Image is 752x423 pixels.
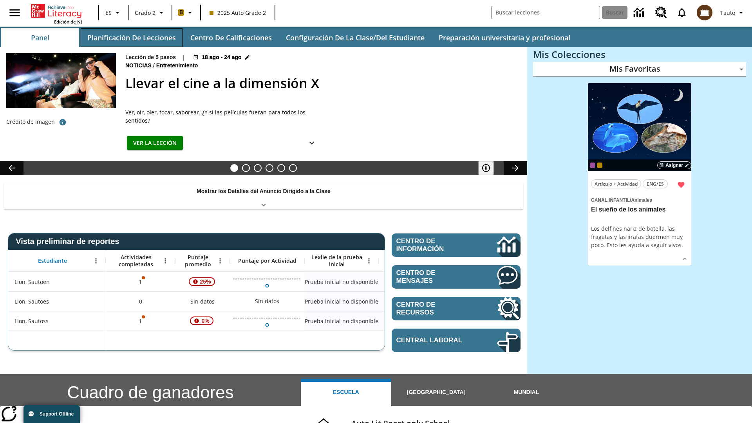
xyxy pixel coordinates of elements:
[304,136,320,150] button: Ver más
[391,379,481,406] button: [GEOGRAPHIC_DATA]
[717,5,749,20] button: Perfil/Configuración
[4,183,523,210] div: Mostrar los Detalles del Anuncio Dirigido a la Clase
[6,6,266,15] body: Máximo 600 caracteres Presiona Escape para desactivar la barra de herramientas Presiona Alt + F10...
[156,61,200,70] span: Entretenimiento
[230,164,238,172] button: Diapositiva 1 Llevar el cine a la dimensión X
[301,379,391,406] button: Escuela
[202,53,241,61] span: 18 ago - 24 ago
[55,115,70,129] button: Crédito de foto: The Asahi Shimbun vía Getty Images
[591,195,688,204] span: Tema: Canal Infantil/Animales
[110,254,162,268] span: Actividades completadas
[692,2,717,23] button: Escoja un nuevo avatar
[478,161,494,175] button: Pausar
[106,272,175,291] div: 1, Es posible que sea inválido el puntaje de una o más actividades., Lion, Sautoen
[210,9,266,17] span: 2025 Auto Grade 2
[396,301,474,316] span: Centro de recursos
[643,179,668,188] button: ENG/ES
[125,108,321,125] div: Ver, oír, oler, tocar, saborear. ¿Y si las películas fueran para todos los sentidos?
[14,278,50,286] span: Lion, Sautoen
[674,178,688,192] button: Remover de Favoritas
[175,311,230,331] div: , 0%, ¡Atención! La puntuación media de 0% correspondiente al primer intento de este estudiante d...
[184,28,278,47] button: Centro de calificaciones
[533,49,746,60] h3: Mis Colecciones
[31,2,82,25] div: Portada
[305,317,378,325] span: Prueba inicial no disponible, Lion, Sautoss
[392,297,521,320] a: Centro de recursos, Se abrirá en una pestaña nueva.
[254,164,262,172] button: Diapositiva 3 Modas que pasaron de moda
[106,311,175,331] div: 1, Es posible que sea inválido el puntaje de una o más actividades., Lion, Sautoss
[132,5,169,20] button: Grado: Grado 2, Elige un grado
[392,329,521,352] a: Central laboral
[38,257,67,264] span: Estudiante
[139,297,142,305] span: 0
[238,257,296,264] span: Puntaje por Actividad
[379,272,453,291] div: Sin datos, Lion, Sautoen
[14,317,49,325] span: Lion, Sautoss
[179,254,217,268] span: Puntaje promedio
[305,297,378,305] span: Prueba inicial no disponible, Lion, Sautoes
[125,53,176,61] p: Lección de 5 pasos
[591,197,630,203] span: Canal Infantil
[182,53,185,61] span: |
[591,224,688,249] div: Los delfines nariz de botella, las fragatas y las jirafas duermen muy poco. Esto les ayuda a segu...
[138,317,143,325] p: 1
[379,311,453,331] div: Sin datos, Lion, Sautoss
[135,9,155,17] span: Grado 2
[214,255,226,267] button: Abrir menú
[101,5,126,20] button: Lenguaje: ES, Selecciona un idioma
[251,293,283,309] div: Sin datos, Lion, Sautoes
[657,161,691,169] button: Asignar Elegir fechas
[14,297,49,305] span: Lion, Sautoes
[6,118,55,126] p: Crédito de imagen
[697,5,712,20] img: avatar image
[651,2,672,23] a: Centro de recursos, Se abrirá en una pestaña nueva.
[90,255,102,267] button: Abrir menú
[588,83,691,266] div: lesson details
[242,164,250,172] button: Diapositiva 2 ¿Lo quieres con papas fritas?
[125,61,153,70] span: Noticias
[3,1,26,24] button: Abrir el menú lateral
[81,28,183,47] button: Planificación de lecciones
[23,405,80,423] button: Support Offline
[679,253,691,265] button: Ver más
[31,3,82,19] a: Portada
[630,197,631,203] span: /
[198,314,212,328] span: 0%
[595,180,638,188] span: Artículo + Actividad
[1,28,79,47] button: Panel
[305,278,378,286] span: Prueba inicial no disponible, Lion, Sautoen
[481,379,571,406] button: Mundial
[590,163,595,168] div: OL 2025 Auto Grade 3
[504,161,527,175] button: Carrusel de lecciones, seguir
[6,53,116,108] img: El panel situado frente a los asientos rocía con agua nebulizada al feliz público en un cine equi...
[392,233,521,257] a: Centro de información
[197,275,214,289] span: 25%
[175,272,230,291] div: , 25%, ¡Atención! La puntuación media de 25% correspondiente al primer intento de este estudiante...
[192,53,251,61] button: 18 ago - 24 ago Elegir fechas
[647,180,664,188] span: ENG/ES
[277,164,285,172] button: Diapositiva 5 ¿Cuál es la gran idea?
[289,164,297,172] button: Diapositiva 6 Una idea, mucho trabajo
[591,206,688,214] h3: El sueño de los animales
[106,291,175,311] div: 0, Lion, Sautoes
[720,9,735,17] span: Tauto
[597,163,602,168] div: New 2025 class
[159,255,171,267] button: Abrir menú
[396,336,474,344] span: Central laboral
[179,7,183,17] span: B
[631,197,652,203] span: Animales
[533,62,746,77] div: Mis Favoritas
[105,9,112,17] span: ES
[478,161,502,175] div: Pausar
[396,237,470,253] span: Centro de información
[591,179,641,188] button: Artículo + Actividad
[125,73,518,93] h2: Llevar el cine a la dimensión X
[40,411,74,417] span: Support Offline
[665,162,683,169] span: Asignar
[308,254,365,268] span: Lexile de la prueba inicial
[396,269,474,285] span: Centro de mensajes
[175,5,198,20] button: Boost El color de la clase es anaranjado claro. Cambiar el color de la clase.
